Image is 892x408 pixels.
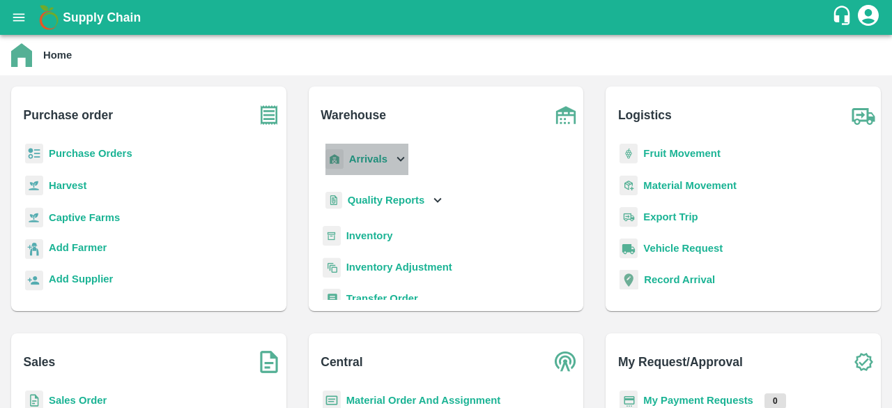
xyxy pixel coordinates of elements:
[618,105,672,125] b: Logistics
[49,180,86,191] a: Harvest
[25,207,43,228] img: harvest
[620,175,638,196] img: material
[25,144,43,164] img: reciept
[325,192,342,209] img: qualityReport
[49,242,107,253] b: Add Farmer
[831,5,856,30] div: customer-support
[252,345,286,379] img: soSales
[349,153,387,165] b: Arrivals
[24,352,56,372] b: Sales
[346,230,393,241] a: Inventory
[11,43,32,67] img: home
[35,3,63,31] img: logo
[346,293,418,304] a: Transfer Order
[25,175,43,196] img: harvest
[323,289,341,309] img: whTransfer
[643,395,753,406] a: My Payment Requests
[43,50,72,61] b: Home
[49,148,132,159] a: Purchase Orders
[643,211,698,222] a: Export Trip
[323,186,446,215] div: Quality Reports
[323,226,341,246] img: whInventory
[548,98,583,133] img: warehouse
[620,270,638,289] img: recordArrival
[25,239,43,259] img: farmer
[346,395,501,406] a: Material Order And Assignment
[49,273,113,285] b: Add Supplier
[325,149,344,169] img: whArrival
[323,257,341,278] img: inventory
[49,395,107,406] a: Sales Order
[63,10,141,24] b: Supply Chain
[856,3,881,32] div: account of current user
[548,345,583,379] img: central
[346,262,452,273] a: Inventory Adjustment
[846,345,881,379] img: check
[620,144,638,164] img: fruit
[25,271,43,291] img: supplier
[49,240,107,259] a: Add Farmer
[618,352,743,372] b: My Request/Approval
[846,98,881,133] img: truck
[63,8,831,27] a: Supply Chain
[348,195,425,206] b: Quality Reports
[49,212,120,223] a: Captive Farms
[321,352,362,372] b: Central
[644,274,715,285] a: Record Arrival
[24,105,113,125] b: Purchase order
[252,98,286,133] img: purchase
[3,1,35,33] button: open drawer
[323,144,409,175] div: Arrivals
[49,271,113,290] a: Add Supplier
[643,148,721,159] a: Fruit Movement
[620,207,638,227] img: delivery
[321,105,386,125] b: Warehouse
[643,243,723,254] a: Vehicle Request
[643,180,737,191] a: Material Movement
[620,239,638,259] img: vehicle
